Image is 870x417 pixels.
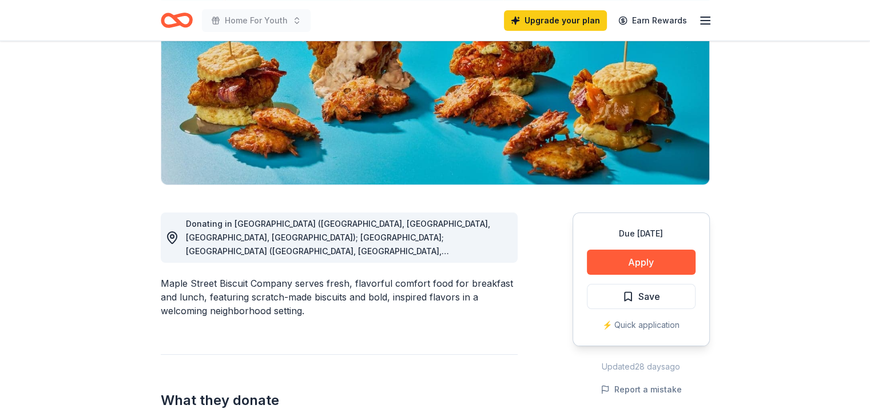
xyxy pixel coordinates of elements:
h2: What they donate [161,391,518,410]
div: Due [DATE] [587,227,696,240]
div: ⚡️ Quick application [587,318,696,332]
button: Report a mistake [601,383,682,396]
button: Apply [587,250,696,275]
button: Save [587,284,696,309]
a: Earn Rewards [611,10,694,31]
div: Updated 28 days ago [573,360,710,374]
button: Home For Youth [202,9,311,32]
a: Home [161,7,193,34]
span: Home For Youth [225,14,288,27]
div: Maple Street Biscuit Company serves fresh, flavorful comfort food for breakfast and lunch, featur... [161,276,518,318]
a: Upgrade your plan [504,10,607,31]
span: Save [638,289,660,304]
